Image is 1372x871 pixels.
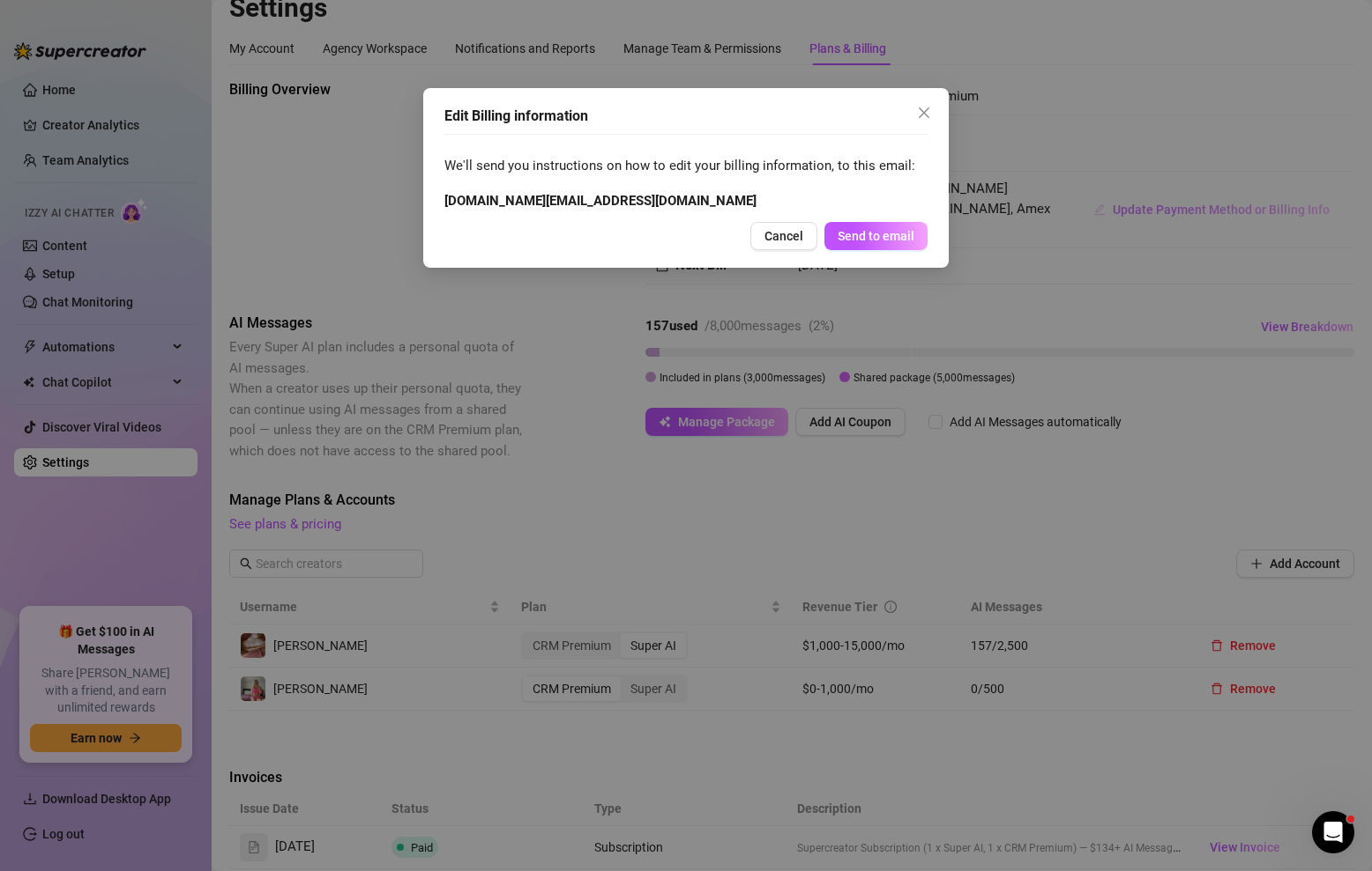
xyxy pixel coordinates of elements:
[824,222,928,250] button: Send to email
[1312,811,1354,853] iframe: Intercom live chat
[764,229,803,243] span: Cancel
[444,193,757,209] strong: [DOMAIN_NAME][EMAIL_ADDRESS][DOMAIN_NAME]
[444,106,928,127] div: Edit Billing information
[750,222,817,250] button: Cancel
[917,106,931,120] span: close
[910,106,938,120] span: Close
[838,229,914,243] span: Send to email
[910,99,938,127] button: Close
[444,156,928,177] span: We'll send you instructions on how to edit your billing information, to this email:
